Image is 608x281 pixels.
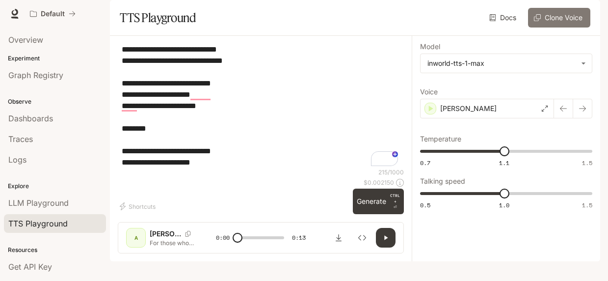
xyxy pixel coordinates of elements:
[150,229,181,239] p: [PERSON_NAME]
[353,189,404,214] button: GenerateCTRL +⏎
[421,54,592,73] div: inworld-tts-1-max
[118,198,159,214] button: Shortcuts
[150,239,197,247] p: For those who want more in life. This is a story about a great man. He wanted to change the world...
[582,201,592,209] span: 1.5
[440,104,497,113] p: [PERSON_NAME]
[487,8,520,28] a: Docs
[41,10,65,18] p: Default
[390,193,400,204] p: CTRL +
[420,136,461,142] p: Temperature
[499,201,509,209] span: 1.0
[26,4,80,24] button: All workspaces
[329,228,348,248] button: Download audio
[292,233,306,243] span: 0:13
[420,43,440,50] p: Model
[582,159,592,167] span: 1.5
[420,159,430,167] span: 0.7
[216,233,230,243] span: 0:00
[128,230,144,246] div: A
[420,88,438,95] p: Voice
[420,178,465,185] p: Talking speed
[528,8,590,28] button: Clone Voice
[499,159,509,167] span: 1.1
[420,201,430,209] span: 0.5
[352,228,372,248] button: Inspect
[122,44,400,168] textarea: To enrich screen reader interactions, please activate Accessibility in Grammarly extension settings
[181,231,195,237] button: Copy Voice ID
[120,8,196,28] h1: TTS Playground
[390,193,400,210] p: ⏎
[427,58,576,68] div: inworld-tts-1-max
